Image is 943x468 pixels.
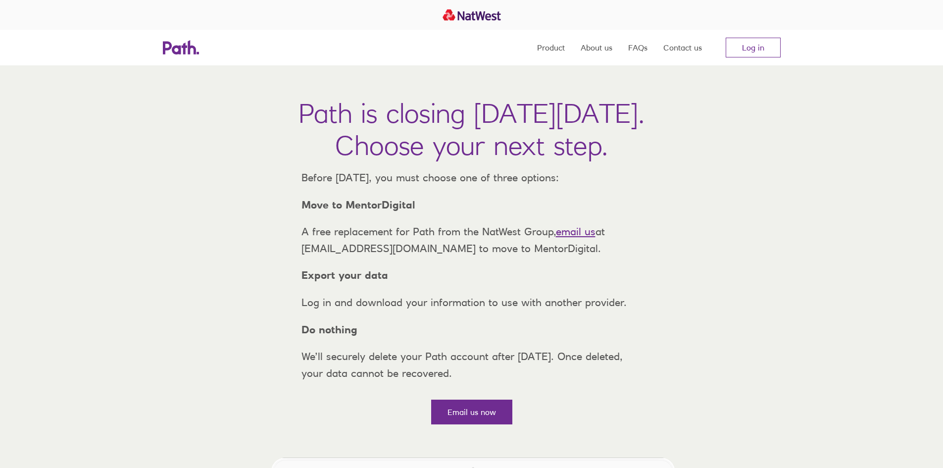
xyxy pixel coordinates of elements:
strong: Do nothing [301,323,357,336]
a: Email us now [431,400,512,424]
a: Log in [726,38,781,57]
p: Log in and download your information to use with another provider. [294,294,650,311]
p: We’ll securely delete your Path account after [DATE]. Once deleted, your data cannot be recovered. [294,348,650,381]
a: email us [556,225,596,238]
p: A free replacement for Path from the NatWest Group, at [EMAIL_ADDRESS][DOMAIN_NAME] to move to Me... [294,223,650,257]
h1: Path is closing [DATE][DATE]. Choose your next step. [298,97,645,161]
p: Before [DATE], you must choose one of three options: [294,169,650,186]
a: Contact us [663,30,702,65]
strong: Export your data [301,269,388,281]
a: About us [581,30,612,65]
a: FAQs [628,30,647,65]
strong: Move to MentorDigital [301,199,415,211]
a: Product [537,30,565,65]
